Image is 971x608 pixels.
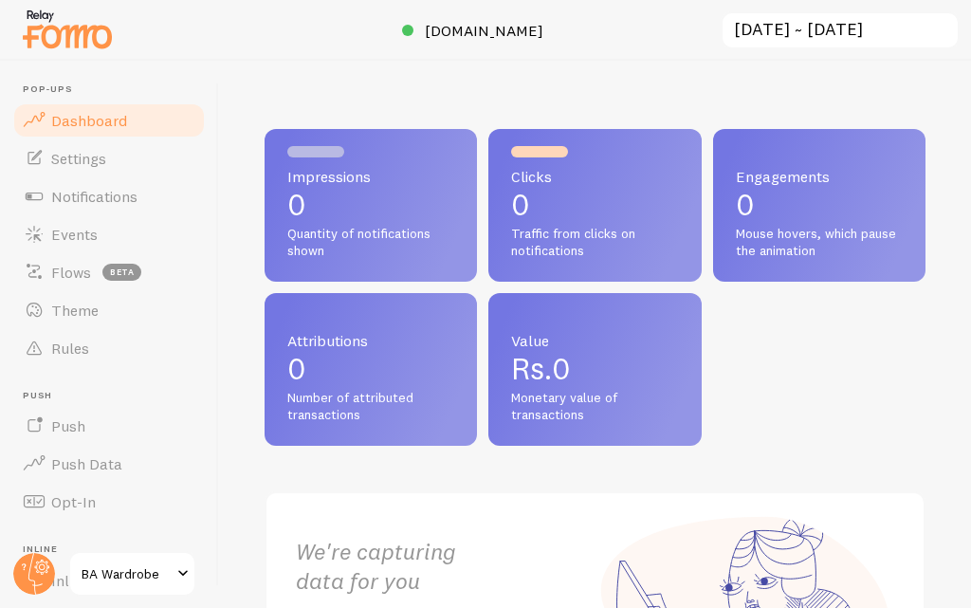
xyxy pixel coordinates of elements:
span: Pop-ups [23,83,207,96]
p: 0 [511,190,678,220]
span: Value [511,333,678,348]
span: Dashboard [51,111,127,130]
a: Flows beta [11,253,207,291]
span: Rules [51,339,89,358]
span: Number of attributed transactions [287,390,454,423]
p: 0 [287,190,454,220]
span: Settings [51,149,106,168]
a: Push [11,407,207,445]
span: Monetary value of transactions [511,390,678,423]
img: fomo-relay-logo-orange.svg [20,5,115,53]
span: Push [51,416,85,435]
span: Traffic from clicks on notifications [511,226,678,259]
a: BA Wardrobe [68,551,196,597]
span: beta [102,264,141,281]
a: Push Data [11,445,207,483]
a: Theme [11,291,207,329]
span: Opt-In [51,492,96,511]
span: Events [51,225,98,244]
a: Events [11,215,207,253]
span: Theme [51,301,99,320]
span: Rs.0 [511,350,571,387]
span: Engagements [736,169,903,184]
p: 0 [736,190,903,220]
span: Attributions [287,333,454,348]
span: Clicks [511,169,678,184]
p: 0 [287,354,454,384]
a: Settings [11,139,207,177]
span: Mouse hovers, which pause the animation [736,226,903,259]
span: Notifications [51,187,137,206]
span: Flows [51,263,91,282]
span: BA Wardrobe [82,562,172,585]
h2: We're capturing data for you [296,537,595,596]
a: Notifications [11,177,207,215]
span: Push Data [51,454,122,473]
span: Quantity of notifications shown [287,226,454,259]
span: Impressions [287,169,454,184]
a: Opt-In [11,483,207,521]
span: Inline [23,544,207,556]
a: Dashboard [11,101,207,139]
a: Rules [11,329,207,367]
span: Push [23,390,207,402]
